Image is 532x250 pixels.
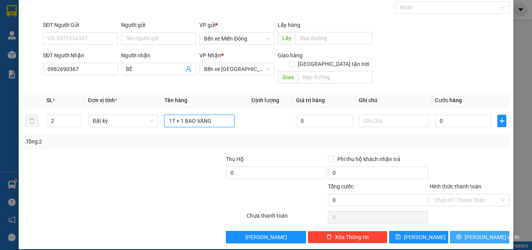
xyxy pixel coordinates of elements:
[4,4,113,33] li: Rạng Đông Buslines
[121,21,196,29] div: Người gửi
[430,183,481,190] label: Hình thức thanh toán
[226,231,306,243] button: [PERSON_NAME]
[251,97,279,103] span: Định lượng
[278,52,303,59] span: Giao hàng
[295,60,372,68] span: [GEOGRAPHIC_DATA] tận nơi
[164,115,234,127] input: VD: Bàn, Ghế
[246,211,327,225] div: Chưa thanh toán
[326,234,332,240] span: delete
[4,42,54,59] li: VP Bến xe Miền Đông
[497,115,506,127] button: plus
[199,21,275,29] div: VP gửi
[498,118,506,124] span: plus
[296,115,352,127] input: 0
[308,231,388,243] button: deleteXóa Thông tin
[328,183,354,190] span: Tổng cước
[26,137,206,146] div: Tổng: 2
[465,233,519,241] span: [PERSON_NAME] và In
[93,115,153,127] span: Bất kỳ
[278,71,298,83] span: Giao
[26,115,38,127] button: delete
[278,32,296,44] span: Lấy
[204,63,270,75] span: Bến xe Quảng Ngãi
[88,97,117,103] span: Đơn vị tính
[199,52,221,59] span: VP Nhận
[296,97,325,103] span: Giá trị hàng
[450,231,509,243] button: printer[PERSON_NAME] và In
[359,115,429,127] input: Ghi Chú
[54,42,104,68] li: VP Bến xe [GEOGRAPHIC_DATA]
[334,155,403,163] span: Phí thu hộ khách nhận trả
[204,33,270,44] span: Bến xe Miền Đông
[226,156,244,162] span: Thu Hộ
[335,233,369,241] span: Xóa Thông tin
[456,234,462,240] span: printer
[43,51,118,60] div: SĐT Người Nhận
[389,231,449,243] button: save[PERSON_NAME]
[121,51,196,60] div: Người nhận
[164,97,187,103] span: Tên hàng
[395,234,401,240] span: save
[298,71,372,83] input: Dọc đường
[296,32,372,44] input: Dọc đường
[356,93,432,108] th: Ghi chú
[46,97,53,103] span: SL
[185,66,192,72] span: user-add
[245,233,287,241] span: [PERSON_NAME]
[404,233,446,241] span: [PERSON_NAME]
[43,21,118,29] div: SĐT Người Gửi
[278,22,300,28] span: Lấy hàng
[435,97,462,103] span: Cước hàng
